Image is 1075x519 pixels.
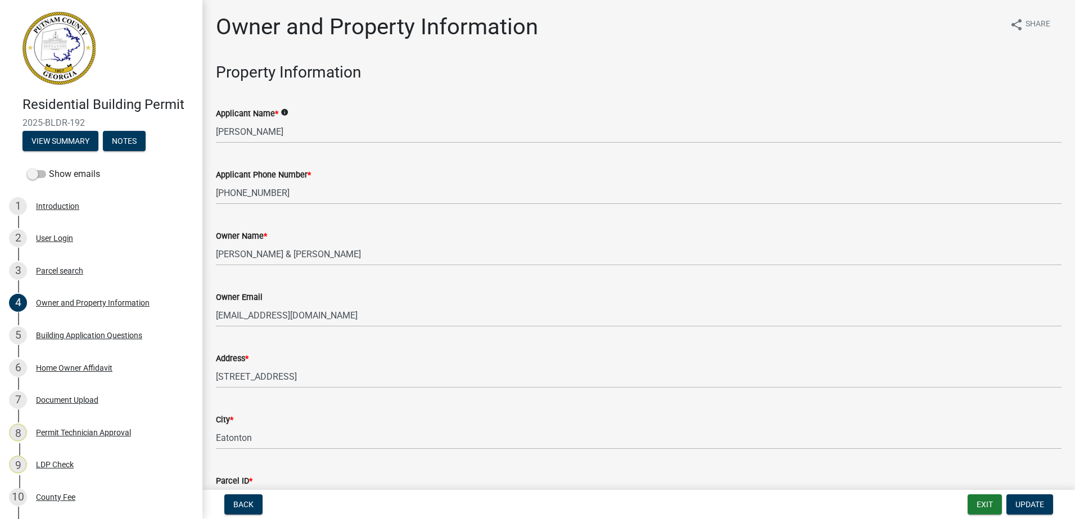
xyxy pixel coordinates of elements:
[22,137,98,146] wm-modal-confirm: Summary
[1001,13,1059,35] button: shareShare
[36,461,74,468] div: LDP Check
[9,326,27,344] div: 5
[36,202,79,210] div: Introduction
[103,131,146,151] button: Notes
[36,299,150,307] div: Owner and Property Information
[22,117,180,128] span: 2025-BLDR-192
[216,294,263,302] label: Owner Email
[9,424,27,441] div: 8
[22,131,98,151] button: View Summary
[1006,494,1053,515] button: Update
[216,171,311,179] label: Applicant Phone Number
[9,488,27,506] div: 10
[9,262,27,280] div: 3
[36,364,112,372] div: Home Owner Affidavit
[36,331,142,339] div: Building Application Questions
[36,429,131,436] div: Permit Technician Approval
[36,267,83,275] div: Parcel search
[36,234,73,242] div: User Login
[968,494,1002,515] button: Exit
[9,197,27,215] div: 1
[224,494,263,515] button: Back
[22,97,193,113] h4: Residential Building Permit
[1010,18,1023,31] i: share
[216,477,252,485] label: Parcel ID
[9,294,27,312] div: 4
[27,167,100,181] label: Show emails
[22,12,96,85] img: Putnam County, Georgia
[281,108,288,116] i: info
[216,13,538,40] h1: Owner and Property Information
[233,500,254,509] span: Back
[216,63,1062,82] h3: Property Information
[9,229,27,247] div: 2
[1026,18,1050,31] span: Share
[36,493,75,501] div: County Fee
[103,137,146,146] wm-modal-confirm: Notes
[216,233,267,240] label: Owner Name
[9,359,27,377] div: 6
[216,355,249,363] label: Address
[216,110,278,118] label: Applicant Name
[9,391,27,409] div: 7
[9,456,27,474] div: 9
[216,416,233,424] label: City
[36,396,98,404] div: Document Upload
[1015,500,1044,509] span: Update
